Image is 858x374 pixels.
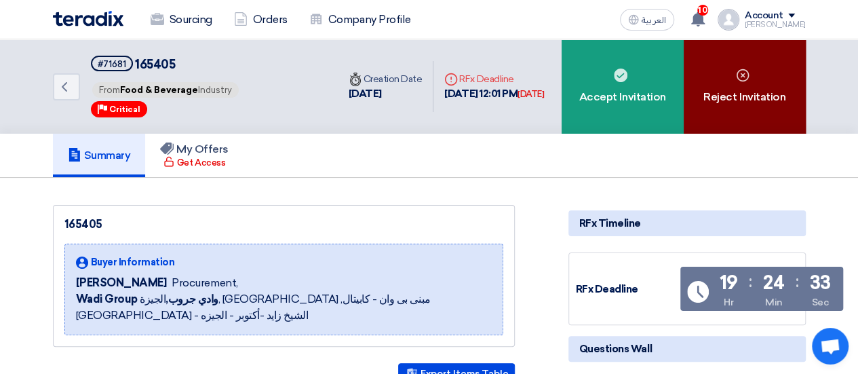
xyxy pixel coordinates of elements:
span: العربية [642,16,666,25]
div: [DATE] [518,88,544,101]
div: [PERSON_NAME] [745,21,806,29]
div: Hr [724,295,733,310]
b: Wadi Group وادي جروب, [76,293,218,305]
a: My Offers Get Access [145,134,243,177]
span: Critical [109,105,140,114]
span: Food & Beverage [120,85,198,95]
div: Account [745,10,783,22]
div: [DATE] 12:01 PM [444,86,544,102]
a: Orders [223,5,298,35]
div: : [749,269,752,294]
span: الجيزة, [GEOGRAPHIC_DATA] ,مبنى بى وان - كابيتال [GEOGRAPHIC_DATA] - الشيخ زايد -أكتوبر - الجيزه [76,291,492,324]
div: Accept Invitation [562,39,684,134]
h5: Summary [68,149,131,162]
div: RFx Deadline [444,72,544,86]
span: From Industry [92,82,239,98]
img: profile_test.png [718,9,739,31]
div: 165405 [64,217,503,233]
div: 19 [720,274,738,293]
span: Buyer Information [91,255,175,269]
div: Sec [812,295,829,310]
h5: 165405 [91,56,240,73]
div: [DATE] [349,86,423,102]
span: 165405 [135,57,175,72]
span: Procurement, [172,275,237,291]
a: Summary [53,134,146,177]
div: RFx Deadline [576,282,678,297]
div: : [795,269,798,294]
div: 24 [763,274,784,293]
span: [PERSON_NAME] [76,275,167,291]
div: Get Access [163,156,225,170]
button: العربية [620,9,674,31]
span: Questions Wall [579,341,652,356]
a: Sourcing [140,5,223,35]
div: Reject Invitation [684,39,806,134]
div: 33 [809,274,830,293]
div: RFx Timeline [568,210,806,236]
img: Teradix logo [53,11,123,26]
a: Company Profile [298,5,422,35]
h5: My Offers [160,143,229,156]
div: #71681 [98,60,126,69]
span: 10 [697,5,708,16]
div: Open chat [812,328,849,364]
div: Creation Date [349,72,423,86]
div: Min [765,295,783,310]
